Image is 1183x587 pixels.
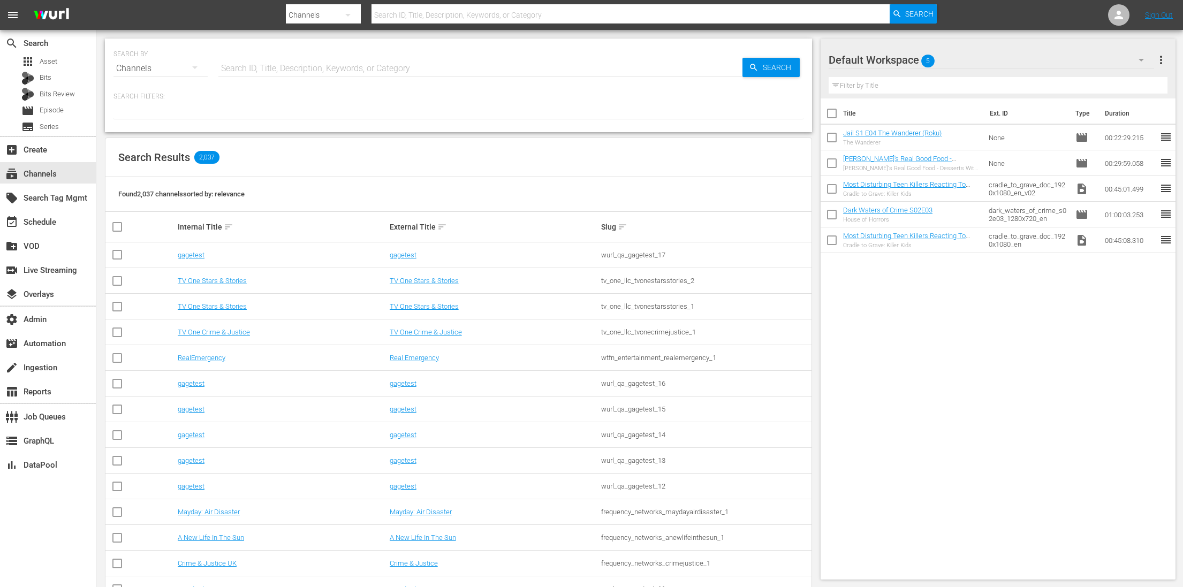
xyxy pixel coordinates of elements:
th: Duration [1098,98,1163,128]
span: Episode [1075,208,1088,221]
div: Bits Review [21,88,34,101]
div: frequency_networks_crimejustice_1 [601,559,810,567]
button: Search [890,4,937,24]
div: Bits [21,72,34,85]
span: menu [6,9,19,21]
span: Search Results [118,151,190,164]
span: reorder [1159,131,1172,143]
span: Ingestion [5,361,18,374]
div: Channels [113,54,208,83]
a: gagetest [178,456,204,464]
div: wurl_qa_gagetest_15 [601,405,810,413]
span: DataPool [5,459,18,471]
a: TV One Stars & Stories [390,277,459,285]
td: cradle_to_grave_doc_1920x1080_en [984,227,1071,253]
div: External Title [390,220,598,233]
span: Bits [40,72,51,83]
div: frequency_networks_maydayairdisaster_1 [601,508,810,516]
a: A New Life In The Sun [178,533,244,542]
span: reorder [1159,233,1172,246]
div: Slug [601,220,810,233]
div: tv_one_llc_tvonestarsstories_1 [601,302,810,310]
span: Bits Review [40,89,75,100]
a: Crime & Justice UK [178,559,237,567]
a: A New Life In The Sun [390,533,456,542]
div: wurl_qa_gagetest_13 [601,456,810,464]
a: gagetest [390,456,416,464]
span: Schedule [5,216,18,228]
button: Search [742,58,800,77]
span: Found 2,037 channels sorted by: relevance [118,190,245,198]
a: Sign Out [1145,11,1173,19]
a: TV One Stars & Stories [178,302,247,310]
span: Automation [5,337,18,350]
span: Video [1075,182,1088,195]
span: Episode [40,105,64,116]
span: Admin [5,313,18,326]
td: 00:29:59.058 [1101,150,1159,176]
td: None [984,150,1071,176]
div: The Wanderer [843,139,942,146]
img: ans4CAIJ8jUAAAAAAAAAAAAAAAAAAAAAAAAgQb4GAAAAAAAAAAAAAAAAAAAAAAAAJMjXAAAAAAAAAAAAAAAAAAAAAAAAgAT5G... [26,3,77,28]
a: Jail S1 E04 The Wanderer (Roku) [843,129,942,137]
a: Mayday: Air Disaster [390,508,452,516]
span: Search [759,58,800,77]
span: Channels [5,167,18,180]
a: Crime & Justice [390,559,438,567]
span: more_vert [1155,54,1167,66]
td: dark_waters_of_crime_s02e03_1280x720_en [984,202,1071,227]
a: RealEmergency [178,354,225,362]
td: 00:45:08.310 [1101,227,1159,253]
a: gagetest [178,482,204,490]
div: House of Horrors [843,216,932,223]
span: Episode [1075,131,1088,144]
div: tv_one_llc_tvonestarsstories_2 [601,277,810,285]
a: gagetest [178,405,204,413]
a: Most Disturbing Teen Killers Reacting To Insane Sentences [843,232,970,248]
span: Create [5,143,18,156]
a: gagetest [178,379,204,387]
span: sort [618,222,627,232]
a: [PERSON_NAME]'s Real Good Food - Desserts With Benefits [843,155,956,171]
a: Real Emergency [390,354,439,362]
div: wurl_qa_gagetest_17 [601,251,810,259]
span: Episode [1075,157,1088,170]
span: VOD [5,240,18,253]
th: Title [843,98,983,128]
a: Mayday: Air Disaster [178,508,240,516]
div: Cradle to Grave: Killer Kids [843,190,980,197]
span: reorder [1159,156,1172,169]
a: Dark Waters of Crime S02E03 [843,206,932,214]
span: Reports [5,385,18,398]
span: Episode [21,104,34,117]
span: Video [1075,234,1088,247]
a: gagetest [390,431,416,439]
th: Type [1069,98,1098,128]
a: TV One Stars & Stories [178,277,247,285]
span: Asset [21,55,34,68]
a: gagetest [178,251,204,259]
div: wurl_qa_gagetest_14 [601,431,810,439]
span: Overlays [5,288,18,301]
span: Series [40,121,59,132]
div: [PERSON_NAME]'s Real Good Food - Desserts With Benefits [843,165,980,172]
span: reorder [1159,182,1172,195]
th: Ext. ID [983,98,1070,128]
td: 01:00:03.253 [1101,202,1159,227]
span: Job Queues [5,410,18,423]
div: tv_one_llc_tvonecrimejustice_1 [601,328,810,336]
a: gagetest [390,405,416,413]
span: sort [437,222,447,232]
div: frequency_networks_anewlifeinthesun_1 [601,533,810,542]
td: cradle_to_grave_doc_1920x1080_en_v02 [984,176,1071,202]
button: more_vert [1155,47,1167,73]
span: sort [224,222,233,232]
a: TV One Crime & Justice [390,328,462,336]
div: Internal Title [178,220,386,233]
span: Live Streaming [5,264,18,277]
span: Series [21,120,34,133]
span: 2,037 [194,151,219,164]
div: wtfn_entertainment_realemergency_1 [601,354,810,362]
a: gagetest [390,379,416,387]
td: None [984,125,1071,150]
